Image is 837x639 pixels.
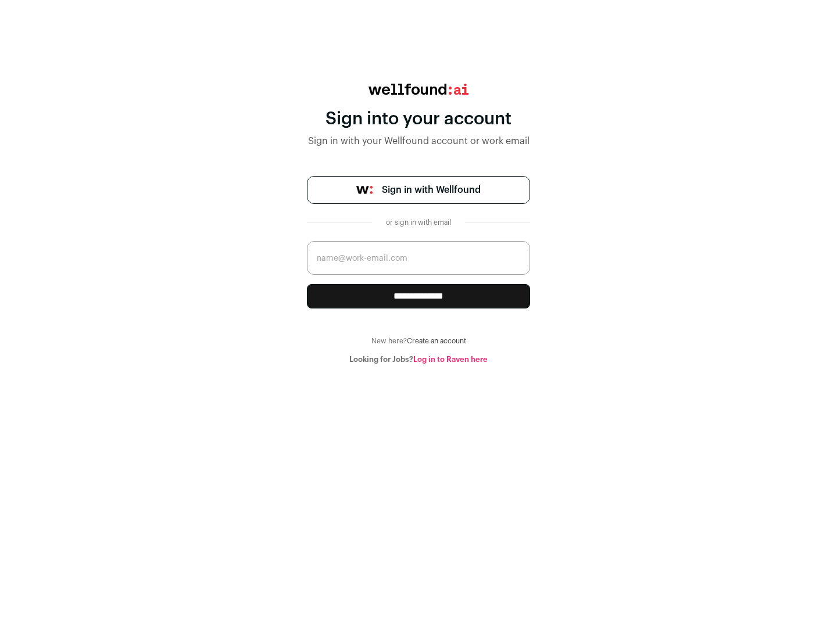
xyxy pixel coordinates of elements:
[307,336,530,346] div: New here?
[307,355,530,364] div: Looking for Jobs?
[307,241,530,275] input: name@work-email.com
[369,84,468,95] img: wellfound:ai
[407,338,466,344] a: Create an account
[381,218,456,227] div: or sign in with email
[307,134,530,148] div: Sign in with your Wellfound account or work email
[413,356,488,363] a: Log in to Raven here
[356,186,373,194] img: wellfound-symbol-flush-black-fb3c872781a75f747ccb3a119075da62bfe97bd399995f84a933054e44a575c4.png
[382,183,481,197] span: Sign in with Wellfound
[307,109,530,130] div: Sign into your account
[307,176,530,204] a: Sign in with Wellfound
